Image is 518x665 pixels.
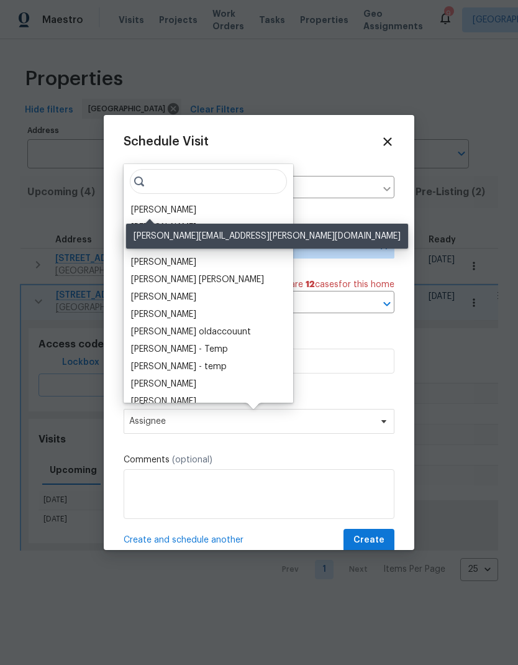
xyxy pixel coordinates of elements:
span: (optional) [172,456,212,464]
div: [PERSON_NAME] [131,378,196,390]
span: Assignee [129,416,373,426]
div: [PERSON_NAME] [131,308,196,321]
div: [PERSON_NAME] - temp [131,360,227,373]
span: There are case s for this home [266,278,394,291]
div: [PERSON_NAME] [PERSON_NAME] [131,273,264,286]
span: Close [381,135,394,149]
label: Comments [124,454,394,466]
div: [PERSON_NAME] [131,395,196,408]
div: [PERSON_NAME] - Temp [131,343,228,355]
span: Create [353,533,384,548]
button: Open [378,295,396,313]
button: Create [343,529,394,552]
div: [PERSON_NAME] [131,221,196,234]
div: [PERSON_NAME] [131,204,196,216]
div: [PERSON_NAME] [131,256,196,268]
span: Schedule Visit [124,135,209,148]
span: Create and schedule another [124,534,243,546]
div: [PERSON_NAME] oldaccouunt [131,326,251,338]
label: Home [124,163,394,176]
span: 12 [306,280,315,289]
div: [PERSON_NAME] [131,291,196,303]
div: [PERSON_NAME][EMAIL_ADDRESS][PERSON_NAME][DOMAIN_NAME] [126,224,408,249]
